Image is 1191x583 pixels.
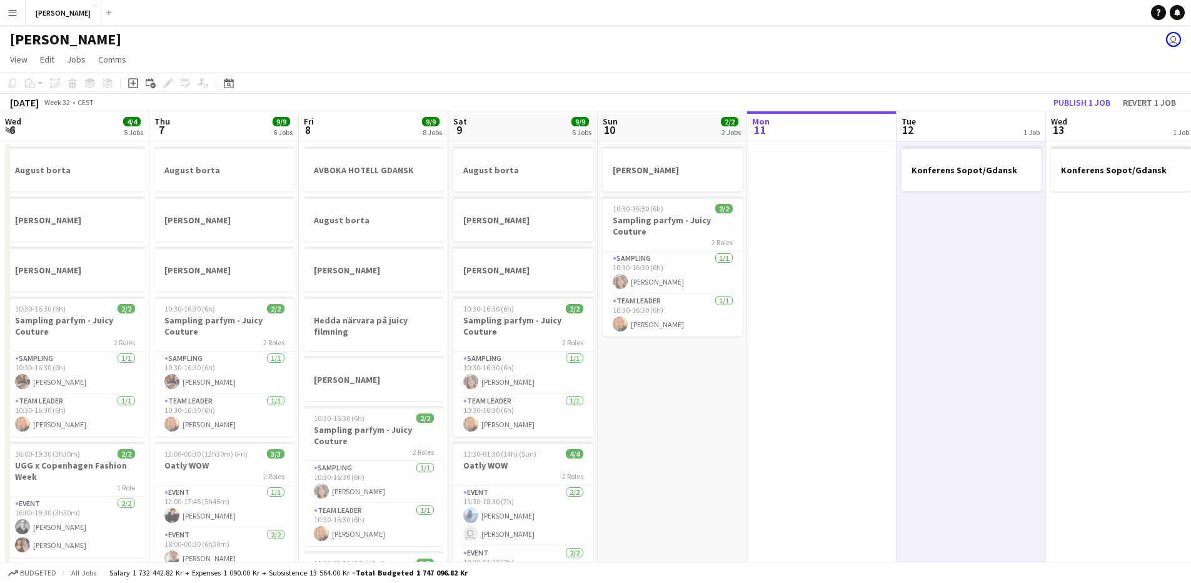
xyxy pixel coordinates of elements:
span: 2 Roles [263,472,284,481]
button: [PERSON_NAME] [26,1,101,25]
span: Tue [902,116,916,127]
span: 10:30-16:30 (6h) [314,413,364,423]
span: 13 [1049,123,1067,137]
span: Edit [40,54,54,65]
h3: [PERSON_NAME] [5,265,145,276]
h3: [PERSON_NAME] [154,265,294,276]
a: Jobs [62,51,91,68]
h3: [PERSON_NAME] [603,165,743,176]
span: 2/2 [118,449,135,459]
span: 1 Role [117,483,135,492]
app-card-role: Team Leader1/110:30-16:30 (6h)[PERSON_NAME] [453,394,593,437]
span: 12 [900,123,916,137]
span: 2 Roles [114,338,135,347]
app-job-card: [PERSON_NAME] [304,356,444,401]
h3: Sampling parfym - Juicy Couture [603,215,743,237]
span: 2 Roles [711,238,733,247]
span: 11 [750,123,770,137]
app-job-card: August borta [304,196,444,241]
app-job-card: [PERSON_NAME] [453,246,593,291]
span: Fri [304,116,314,127]
h1: [PERSON_NAME] [10,30,121,49]
span: 11:30-01:30 (14h) (Sat) [314,559,385,568]
div: August borta [453,146,593,191]
h3: Oatly WOW [453,460,593,471]
app-user-avatar: Emil Hasselberg [1166,32,1181,47]
span: 6 [3,123,21,137]
span: 16:00-19:30 (3h30m) [15,449,80,459]
span: Total Budgeted 1 747 096.82 kr [356,568,468,577]
app-job-card: August borta [154,146,294,191]
h3: UGG x Copenhagen Fashion Week [5,460,145,482]
app-card-role: Event1/112:00-17:45 (5h45m)[PERSON_NAME] [154,485,294,528]
h3: [PERSON_NAME] [154,215,294,226]
span: 2/2 [118,304,135,313]
span: 4/4 [566,449,583,459]
div: 2 Jobs [721,128,741,137]
h3: Sampling parfym - Juicy Couture [5,315,145,337]
span: 10:30-16:30 (6h) [164,304,215,313]
app-job-card: August borta [5,146,145,191]
div: 6 Jobs [572,128,591,137]
span: 7 [153,123,170,137]
div: [PERSON_NAME] [154,196,294,241]
h3: Sampling parfym - Juicy Couture [154,315,294,337]
h3: Oatly WOW [154,460,294,471]
app-job-card: AVBOKA HOTELL GDANSK [304,146,444,191]
app-job-card: [PERSON_NAME] [453,196,593,241]
app-card-role: Sampling1/110:30-16:30 (6h)[PERSON_NAME] [154,352,294,394]
span: 2/2 [416,413,434,423]
div: CEST [78,98,94,107]
app-job-card: [PERSON_NAME] [154,246,294,291]
span: All jobs [69,568,99,577]
div: [PERSON_NAME] [603,146,743,191]
span: Budgeted [20,569,56,577]
div: Konferens Sopot/Gdansk [1051,146,1191,191]
span: Wed [5,116,21,127]
span: 11:30-01:30 (14h) (Sun) [463,449,536,459]
div: Salary 1 732 442.82 kr + Expenses 1 090.00 kr + Subsistence 13 564.00 kr = [109,568,468,577]
app-card-role: Event2/211:30-18:30 (7h)[PERSON_NAME] [PERSON_NAME] [453,485,593,546]
div: 8 Jobs [423,128,442,137]
div: 1 Job [1173,128,1189,137]
span: 8 [302,123,314,137]
div: 10:30-16:30 (6h)2/2Sampling parfym - Juicy Couture2 RolesSampling1/110:30-16:30 (6h)[PERSON_NAME]... [304,406,444,546]
div: 16:00-19:30 (3h30m)2/2UGG x Copenhagen Fashion Week1 RoleEvent2/216:00-19:30 (3h30m)[PERSON_NAME]... [5,442,145,557]
div: 5 Jobs [124,128,143,137]
h3: [PERSON_NAME] [304,265,444,276]
app-job-card: Hedda närvara på juicy filmning [304,297,444,351]
span: 9/9 [422,117,440,126]
span: 2/2 [267,304,284,313]
h3: [PERSON_NAME] [453,265,593,276]
button: Budgeted [6,566,58,580]
app-job-card: 10:30-16:30 (6h)2/2Sampling parfym - Juicy Couture2 RolesSampling1/110:30-16:30 (6h)[PERSON_NAME]... [453,297,593,437]
span: Sat [453,116,467,127]
h3: Konferens Sopot/Gdansk [1051,165,1191,176]
app-card-role: Sampling1/110:30-16:30 (6h)[PERSON_NAME] [603,251,743,294]
h3: August borta [5,165,145,176]
app-job-card: Konferens Sopot/Gdansk [902,146,1042,191]
div: [PERSON_NAME] [5,196,145,241]
h3: [PERSON_NAME] [453,215,593,226]
h3: August borta [154,165,294,176]
app-card-role: Sampling1/110:30-16:30 (6h)[PERSON_NAME] [304,461,444,504]
span: 12:00-00:30 (12h30m) (Fri) [164,449,248,459]
a: View [5,51,33,68]
app-job-card: [PERSON_NAME] [5,246,145,291]
div: 10:30-16:30 (6h)2/2Sampling parfym - Juicy Couture2 RolesSampling1/110:30-16:30 (6h)[PERSON_NAME]... [603,196,743,337]
span: 2 Roles [263,338,284,347]
app-card-role: Sampling1/110:30-16:30 (6h)[PERSON_NAME] [5,352,145,394]
div: 10:30-16:30 (6h)2/2Sampling parfym - Juicy Couture2 RolesSampling1/110:30-16:30 (6h)[PERSON_NAME]... [154,297,294,437]
h3: AVBOKA HOTELL GDANSK [304,165,444,176]
button: Publish 1 job [1048,94,1115,111]
h3: Hedda närvara på juicy filmning [304,315,444,337]
h3: August borta [304,215,444,226]
span: Week 32 [41,98,73,107]
div: [DATE] [10,96,39,109]
app-card-role: Team Leader1/110:30-16:30 (6h)[PERSON_NAME] [5,394,145,437]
